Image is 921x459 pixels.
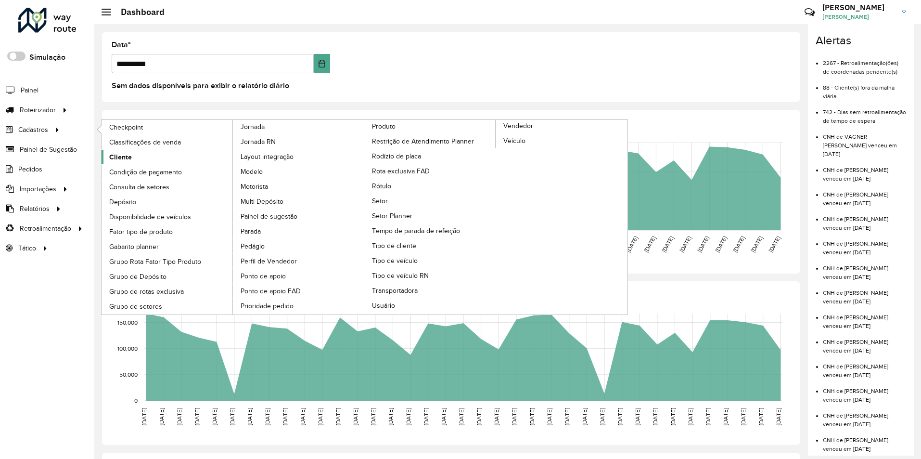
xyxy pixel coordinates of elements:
span: Tipo de veículo [372,256,418,266]
text: [DATE] [529,408,535,425]
a: Ponto de apoio FAD [233,284,365,298]
text: [DATE] [714,235,728,253]
text: [DATE] [299,408,306,425]
li: CNH de [PERSON_NAME] venceu em [DATE] [823,158,906,183]
span: Usuário [372,301,395,311]
span: Produto [372,121,396,131]
text: [DATE] [511,408,517,425]
span: Checkpoint [109,122,143,132]
span: Importações [20,184,56,194]
text: [DATE] [352,408,358,425]
li: 742 - Dias sem retroalimentação de tempo de espera [823,101,906,125]
li: CNH de [PERSON_NAME] venceu em [DATE] [823,183,906,208]
text: [DATE] [246,408,253,425]
a: Checkpoint [102,120,233,134]
a: Painel de sugestão [233,209,365,223]
span: Ponto de apoio [241,271,286,281]
a: Rótulo [364,179,496,193]
span: Pedágio [241,241,265,251]
span: Grupo Rota Fator Tipo Produto [109,257,201,267]
span: Ponto de apoio FAD [241,286,301,296]
text: [DATE] [493,408,499,425]
a: Produto [233,120,496,315]
text: [DATE] [476,408,482,425]
label: Sem dados disponíveis para exibir o relatório diário [112,80,289,92]
h4: Alertas [816,34,906,48]
span: Condição de pagamento [109,167,182,177]
a: Ponto de apoio [233,269,365,283]
a: Cliente [102,150,233,164]
text: [DATE] [264,408,270,425]
span: Tipo de veículo RN [372,271,429,281]
span: Retroalimentação [20,223,71,234]
a: Prioridade pedido [233,299,365,313]
span: Cadastros [18,125,48,135]
text: [DATE] [440,408,447,425]
text: [DATE] [405,408,411,425]
a: Consulta de setores [102,180,233,194]
span: Depósito [109,197,136,207]
a: Transportadora [364,283,496,298]
text: [DATE] [423,408,429,425]
text: 50,000 [119,371,138,378]
li: CNH de [PERSON_NAME] venceu em [DATE] [823,306,906,330]
text: [DATE] [317,408,323,425]
text: [DATE] [211,408,217,425]
a: Grupo de Depósito [102,269,233,284]
span: Grupo de setores [109,302,162,312]
a: Disponibilidade de veículos [102,210,233,224]
span: Roteirizador [20,105,56,115]
text: [DATE] [141,408,147,425]
li: CNH de [PERSON_NAME] venceu em [DATE] [823,330,906,355]
a: Jornada [102,120,365,315]
li: CNH de [PERSON_NAME] venceu em [DATE] [823,355,906,380]
text: [DATE] [740,408,746,425]
span: Fator tipo de produto [109,227,173,237]
span: Jornada [241,122,265,132]
a: Multi Depósito [233,194,365,209]
span: Motorista [241,182,268,192]
a: Tipo de cliente [364,238,496,253]
span: Grupo de Depósito [109,272,166,282]
span: Grupo de rotas exclusiva [109,287,184,297]
text: [DATE] [617,408,623,425]
a: Perfil de Vendedor [233,254,365,268]
span: Modelo [241,167,263,177]
span: Setor [372,196,388,206]
text: [DATE] [282,408,288,425]
a: Contato Rápido [799,2,820,23]
text: [DATE] [335,408,341,425]
span: Multi Depósito [241,197,283,207]
li: CNH de [PERSON_NAME] venceu em [DATE] [823,232,906,257]
span: Rodízio de placa [372,151,421,161]
text: [DATE] [758,408,764,425]
text: 100,000 [117,345,138,351]
label: Data [112,39,131,51]
text: [DATE] [581,408,588,425]
span: Pedidos [18,164,42,174]
a: Rodízio de placa [364,149,496,163]
li: CNH de [PERSON_NAME] venceu em [DATE] [823,257,906,281]
a: Condição de pagamento [102,165,233,179]
span: Painel de Sugestão [20,144,77,155]
span: Veículo [503,136,525,146]
a: Grupo de rotas exclusiva [102,284,233,299]
li: CNH de [PERSON_NAME] venceu em [DATE] [823,208,906,232]
text: [DATE] [176,408,182,425]
a: Rota exclusiva FAD [364,164,496,178]
text: [DATE] [670,408,676,425]
text: [DATE] [229,408,235,425]
span: Rota exclusiva FAD [372,166,430,176]
text: [DATE] [564,408,570,425]
text: [DATE] [158,408,165,425]
text: [DATE] [687,408,693,425]
span: Consulta de setores [109,182,169,192]
text: [DATE] [194,408,200,425]
span: Rótulo [372,181,391,191]
a: Tempo de parada de refeição [364,223,496,238]
text: [DATE] [458,408,464,425]
text: [DATE] [546,408,552,425]
text: [DATE] [775,408,781,425]
li: CNH de [PERSON_NAME] venceu em [DATE] [823,404,906,429]
a: Classificações de venda [102,135,233,149]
